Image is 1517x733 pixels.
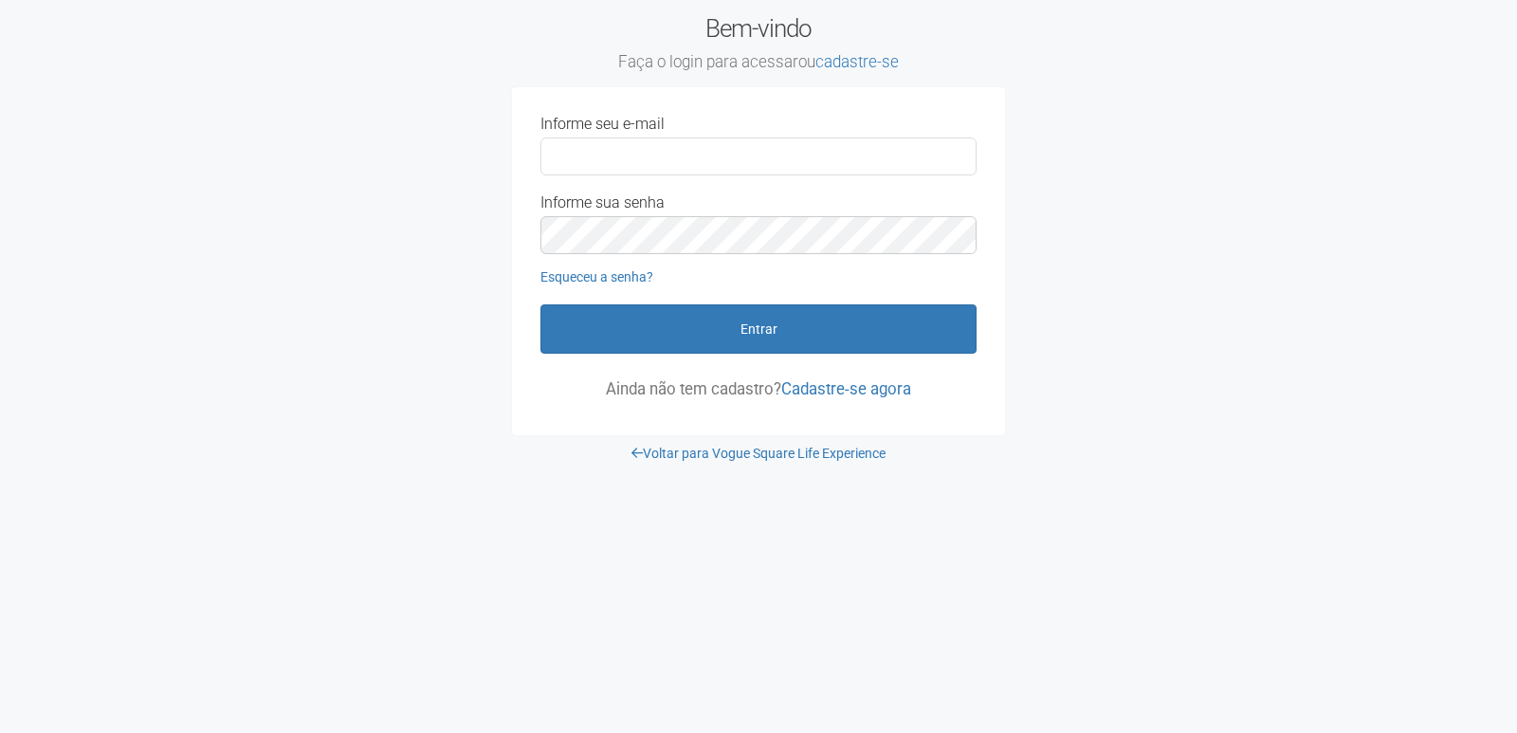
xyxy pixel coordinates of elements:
a: Esqueceu a senha? [540,269,653,284]
label: Informe sua senha [540,194,665,211]
small: Faça o login para acessar [512,52,1005,73]
h2: Bem-vindo [512,14,1005,73]
a: Cadastre-se agora [781,379,911,398]
a: cadastre-se [815,52,899,71]
p: Ainda não tem cadastro? [540,380,977,397]
span: ou [798,52,899,71]
button: Entrar [540,304,977,354]
label: Informe seu e-mail [540,116,665,133]
a: Voltar para Vogue Square Life Experience [631,446,886,461]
